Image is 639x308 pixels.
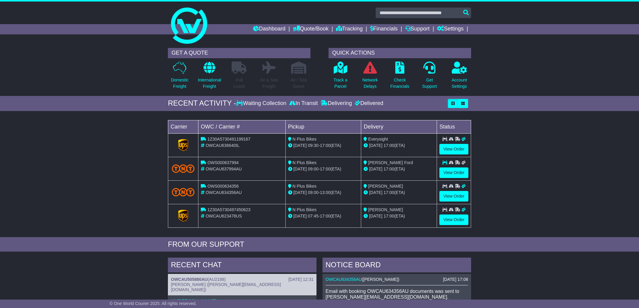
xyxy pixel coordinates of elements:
a: View Order [439,167,468,178]
span: AU2188 [209,277,224,282]
a: InternationalFreight [197,61,221,93]
span: OWCAU623478US [206,214,242,218]
span: OWCAU634356AU [206,190,242,195]
img: GetCarrierServiceLogo [178,139,188,151]
div: Waiting Collection [236,100,288,107]
p: Account Settings [452,77,467,90]
div: [DATE] 12:31 [288,277,313,282]
span: 1Z30A5730491199167 [207,137,250,141]
div: QUICK ACTIONS [329,48,471,58]
a: CheckFinancials [390,61,410,93]
span: 07:45 [308,214,319,218]
span: [DATE] [294,190,307,195]
a: DomesticFreight [171,61,189,93]
span: 09:00 [308,167,319,171]
span: [DATE] [369,143,382,148]
p: Air / Sea Depot [291,77,307,90]
img: GetCarrierServiceLogo [178,210,188,222]
span: [PERSON_NAME] [368,184,403,189]
span: N Plus Bikes [293,207,316,212]
p: Check Financials [390,77,409,90]
span: 17:00 [384,167,394,171]
span: OWS000637994 [207,160,239,165]
span: [DATE] [294,214,307,218]
a: GetSupport [422,61,437,93]
a: AccountSettings [451,61,467,93]
a: NetworkDelays [362,61,378,93]
img: TNT_Domestic.png [172,164,194,173]
span: N Plus Bikes [293,184,316,189]
td: OWC / Carrier # [198,120,286,133]
a: View Order [439,191,468,202]
span: [PERSON_NAME] Ford [368,160,413,165]
p: Full Loads [232,77,247,90]
span: [DATE] [294,167,307,171]
td: Delivery [361,120,437,133]
td: Pickup [285,120,361,133]
span: N Plus Bikes [293,160,316,165]
span: Everysight [368,137,388,141]
p: Domestic Freight [171,77,188,90]
div: RECENT CHAT [168,258,316,274]
span: 09:00 [308,190,319,195]
span: [DATE] [294,143,307,148]
span: [PERSON_NAME] [368,207,403,212]
span: 17:00 [320,167,330,171]
a: View Order [439,144,468,154]
div: FROM OUR SUPPORT [168,240,471,249]
td: Status [437,120,471,133]
div: Delivering [319,100,353,107]
span: OWCAU637994AU [206,167,242,171]
span: 17:00 [320,143,330,148]
div: GET A QUOTE [168,48,310,58]
p: Track a Parcel [333,77,347,90]
p: International Freight [198,77,221,90]
div: ( ) [171,277,313,282]
p: Get Support [422,77,437,90]
p: Email with booking OWCAU634356AU documents was sent to [PERSON_NAME][EMAIL_ADDRESS][DOMAIN_NAME]. [326,288,468,300]
div: - (ETA) [288,166,359,172]
span: [DATE] [369,167,382,171]
a: Track aParcel [333,61,348,93]
div: RECENT ACTIVITY - [168,99,236,108]
a: Financials [370,24,398,34]
a: Support [405,24,430,34]
div: [DATE] 17:08 [443,277,468,282]
span: [DATE] [369,214,382,218]
a: OWCAU505880AU [171,277,207,282]
a: View Order [439,214,468,225]
span: © One World Courier 2025. All rights reserved. [110,301,197,306]
span: 09:30 [308,143,319,148]
td: Carrier [168,120,198,133]
span: 17:00 [384,190,394,195]
a: OWCAU634356AU [326,277,362,282]
div: Delivered [353,100,383,107]
a: Tracking [336,24,363,34]
div: (ETA) [364,166,434,172]
span: OWCAU636640IL [206,143,239,148]
a: Settings [437,24,464,34]
div: (ETA) [364,189,434,196]
div: - (ETA) [288,213,359,219]
p: Air & Sea Freight [260,77,278,90]
span: 17:00 [384,143,394,148]
div: - (ETA) [288,142,359,149]
span: 17:00 [320,214,330,218]
div: (ETA) [364,142,434,149]
span: [DATE] [369,190,382,195]
span: [PERSON_NAME] ([PERSON_NAME][EMAIL_ADDRESS][DOMAIN_NAME]) [171,282,281,292]
p: Network Delays [362,77,378,90]
span: 1Z30A5730497450623 [207,207,250,212]
img: TNT_Domestic.png [172,188,194,196]
span: [PERSON_NAME] [363,277,398,282]
div: NOTICE BOARD [323,258,471,274]
div: ( ) [326,277,468,282]
div: - (ETA) [288,189,359,196]
span: OWS000634356 [207,184,239,189]
a: Dashboard [253,24,285,34]
span: 17:00 [384,214,394,218]
a: Quote/Book [293,24,329,34]
span: 13:00 [320,190,330,195]
div: In Transit [288,100,319,107]
div: (ETA) [364,213,434,219]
